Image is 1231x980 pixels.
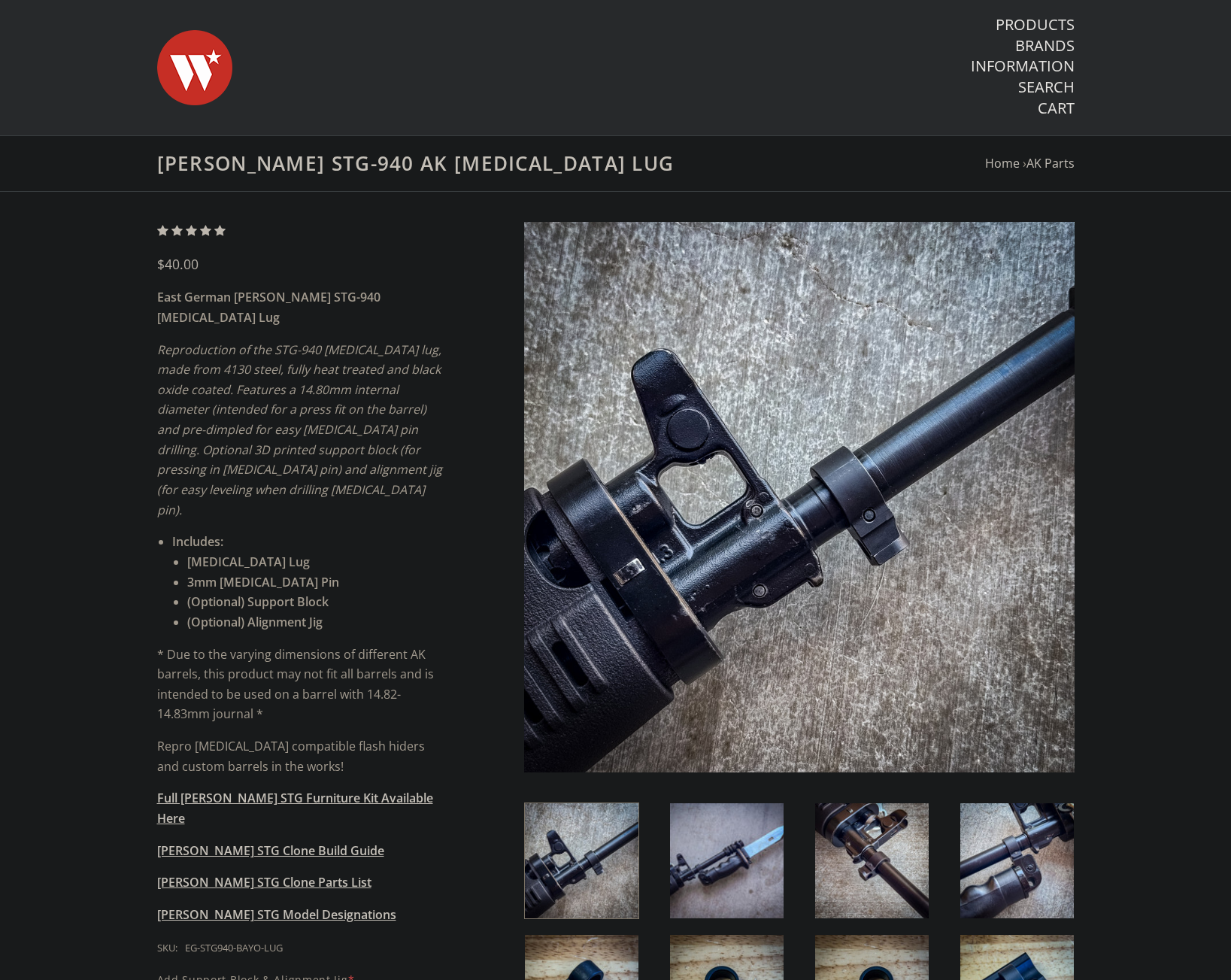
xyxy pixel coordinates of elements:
[971,56,1075,76] a: Information
[157,874,371,890] a: [PERSON_NAME] STG Clone Parts List
[157,736,445,776] p: Repro [MEDICAL_DATA] compatible flash hiders and custom barrels in the works!
[985,155,1020,171] a: Home
[1026,155,1075,171] a: AK Parts
[157,842,384,859] a: [PERSON_NAME] STG Clone Build Guide
[187,554,310,570] strong: [MEDICAL_DATA] Lug
[187,593,329,610] strong: (Optional) Support Block
[157,940,177,957] div: SKU:
[185,940,283,957] div: EG-STG940-BAYO-LUG
[157,289,381,326] strong: East German [PERSON_NAME] STG-940 [MEDICAL_DATA] Lug
[996,15,1075,35] a: Products
[157,255,199,273] span: $40.00
[187,614,323,630] strong: (Optional) Alignment Jig
[1023,153,1075,174] li: ›
[525,803,638,918] img: Wieger STG-940 AK Bayonet Lug
[670,803,784,918] img: Wieger STG-940 AK Bayonet Lug
[172,533,223,550] strong: Includes:
[1018,77,1075,97] a: Search
[157,15,232,120] img: Warsaw Wood Co.
[157,441,442,518] em: . Optional 3D printed support block (for pressing in [MEDICAL_DATA] pin) and alignment jig (for e...
[187,574,339,590] strong: 3mm [MEDICAL_DATA] Pin
[157,906,396,923] a: [PERSON_NAME] STG Model Designations
[157,645,445,725] p: * Due to the varying dimensions of different AK barrels, this product may not fit all barrels and...
[157,790,433,827] a: Full [PERSON_NAME] STG Furniture Kit Available Here
[1038,99,1075,118] a: Cart
[157,341,441,458] em: Reproduction of the STG-940 [MEDICAL_DATA] lug, made from 4130 steel, fully heat treated and blac...
[815,803,929,918] img: Wieger STG-940 AK Bayonet Lug
[157,151,1075,176] h1: [PERSON_NAME] STG-940 AK [MEDICAL_DATA] Lug
[524,222,1075,772] img: Wieger STG-940 AK Bayonet Lug
[960,803,1074,918] img: Wieger STG-940 AK Bayonet Lug
[1015,36,1075,56] a: Brands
